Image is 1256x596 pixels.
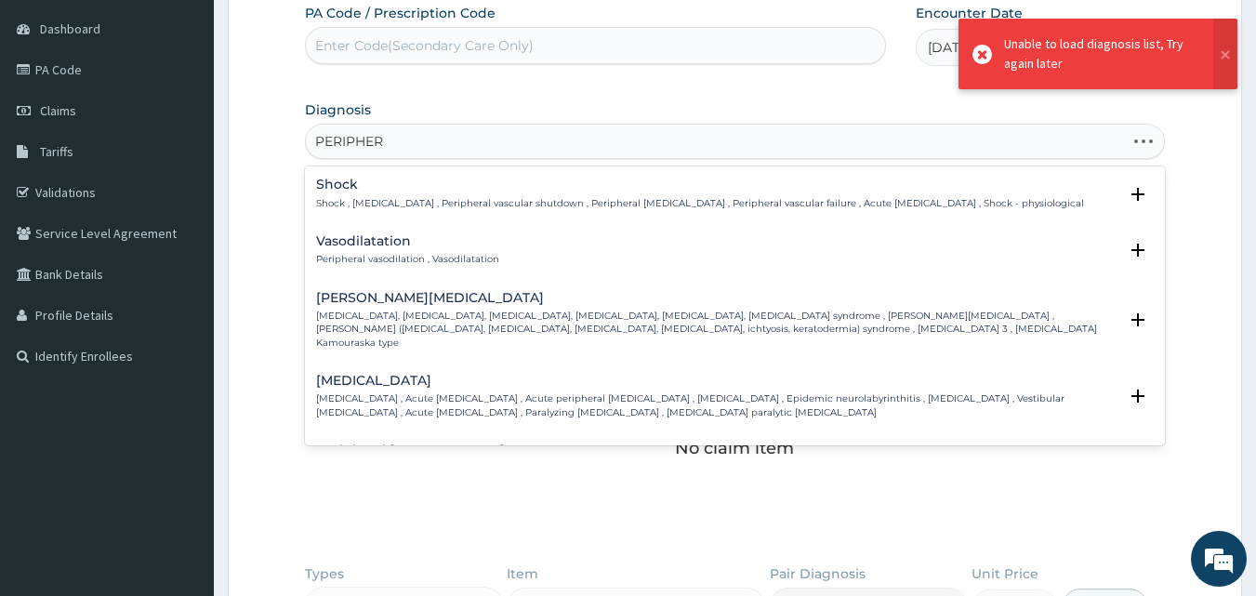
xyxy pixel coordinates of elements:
span: We're online! [108,179,257,367]
h4: [PERSON_NAME][MEDICAL_DATA] [316,291,1118,305]
p: [MEDICAL_DATA], [MEDICAL_DATA], [MEDICAL_DATA], [MEDICAL_DATA], [MEDICAL_DATA], [MEDICAL_DATA] sy... [316,310,1118,350]
div: Unable to load diagnosis list, Try again later [1004,34,1196,73]
i: open select status [1127,239,1149,261]
span: [DATE] [928,38,972,57]
p: No claim item [675,439,794,457]
label: Encounter Date [916,4,1023,22]
h4: Peripheral [MEDICAL_DATA] [316,444,561,457]
p: Peripheral vasodilation , Vasodilatation [316,253,499,266]
i: open select status [1127,309,1149,331]
p: [MEDICAL_DATA] , Acute [MEDICAL_DATA] , Acute peripheral [MEDICAL_DATA] , [MEDICAL_DATA] , Epidem... [316,392,1118,419]
span: Tariffs [40,143,73,160]
i: open select status [1127,385,1149,407]
i: open select status [1127,183,1149,205]
span: Dashboard [40,20,100,37]
textarea: Type your message and hit 'Enter' [9,398,354,463]
h4: Shock [316,178,1084,192]
span: Claims [40,102,76,119]
h4: Vasodilatation [316,234,499,248]
p: Shock , [MEDICAL_DATA] , Peripheral vascular shutdown , Peripheral [MEDICAL_DATA] , Peripheral va... [316,197,1084,210]
label: PA Code / Prescription Code [305,4,496,22]
label: Diagnosis [305,100,371,119]
h4: [MEDICAL_DATA] [316,374,1118,388]
div: Chat with us now [97,104,312,128]
img: d_794563401_company_1708531726252_794563401 [34,93,75,139]
div: Minimize live chat window [305,9,350,54]
div: Enter Code(Secondary Care Only) [315,36,534,55]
